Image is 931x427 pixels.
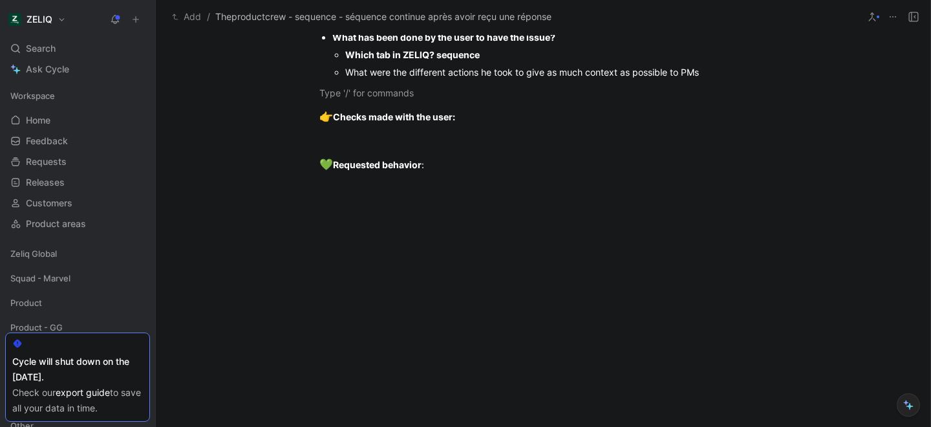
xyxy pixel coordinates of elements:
a: Customers [5,193,150,213]
span: 💚 [319,158,333,171]
div: What were the different actions he took to give as much context as possible to PMs [345,65,767,79]
span: Releases [26,176,65,189]
div: Product [5,293,150,312]
a: Requests [5,152,150,171]
span: Product areas [26,217,86,230]
span: Customers [26,197,72,210]
span: Workspace [10,89,55,102]
a: Product areas [5,214,150,234]
a: Feedback [5,131,150,151]
strong: Checks made with the user: [319,111,455,122]
div: : [319,157,767,173]
div: Cycle will shut down on the [DATE]. [12,354,143,385]
img: ZELIQ [8,13,21,26]
button: Add [169,9,204,25]
span: Feedback [26,135,68,148]
span: Zeliq Global [10,247,57,260]
div: Check our to save all your data in time. [12,385,143,416]
strong: What has been done by the user to have the issue? [332,32,555,43]
div: Squad - Marvel [5,268,150,288]
strong: Which tab in ZELIQ? sequence [345,49,480,60]
span: Theproductcrew - sequence - séquence continue après avoir reçu une réponse [215,9,551,25]
div: Zeliq Global [5,244,150,263]
strong: Requested behavior [333,159,422,170]
div: Product - GG [5,318,150,341]
a: Home [5,111,150,130]
div: Product - GG [5,318,150,337]
span: Product [10,296,42,309]
a: Releases [5,173,150,192]
span: 👉 [319,110,333,123]
div: Product [5,293,150,316]
span: Squad - Marvel [10,272,70,285]
span: Home [26,114,50,127]
a: Ask Cycle [5,60,150,79]
div: Search [5,39,150,58]
button: ZELIQZELIQ [5,10,69,28]
div: Squad - Marvel [5,268,150,292]
span: Product - GG [10,321,63,334]
a: export guide [56,387,110,398]
div: Zeliq Global [5,244,150,267]
span: / [207,9,210,25]
span: Requests [26,155,67,168]
span: Search [26,41,56,56]
span: Ask Cycle [26,61,69,77]
h1: ZELIQ [27,14,52,25]
div: Workspace [5,86,150,105]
